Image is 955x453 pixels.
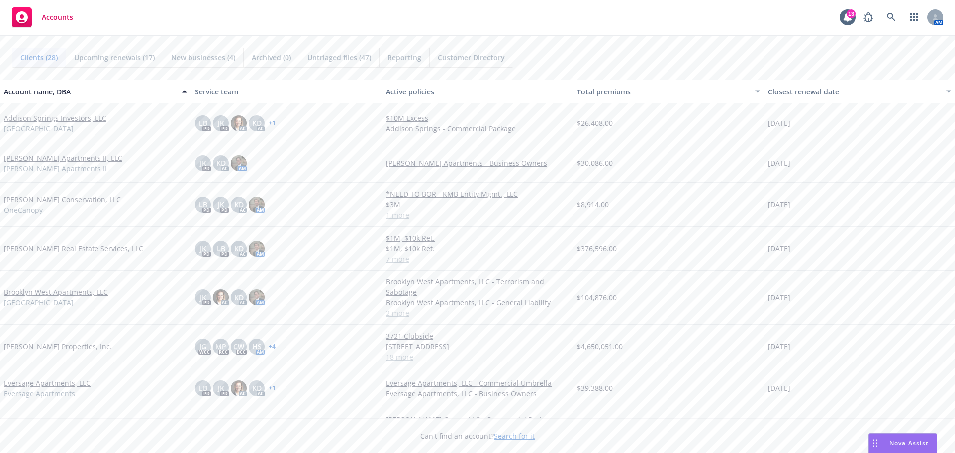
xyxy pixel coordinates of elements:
[217,243,225,254] span: LB
[573,80,764,103] button: Total premiums
[234,243,244,254] span: KD
[386,243,569,254] a: $1M, $10k Ret.
[386,189,569,199] a: *NEED TO BOR - KMB Entity Mgmt., LLC
[4,153,122,163] a: [PERSON_NAME] Apartments II, LLC
[386,276,569,297] a: Brooklyn West Apartments, LLC - Terrorism and Sabotage
[577,292,617,303] span: $104,876.00
[881,7,901,27] a: Search
[868,433,937,453] button: Nova Assist
[859,7,878,27] a: Report a Bug
[768,158,790,168] span: [DATE]
[577,383,613,393] span: $39,388.00
[233,341,244,352] span: CW
[307,52,371,63] span: Untriaged files (47)
[889,439,929,447] span: Nova Assist
[386,87,569,97] div: Active policies
[768,243,790,254] span: [DATE]
[577,199,609,210] span: $8,914.00
[252,341,262,352] span: HS
[386,254,569,264] a: 7 more
[200,243,206,254] span: JK
[386,113,569,123] a: $10M Excess
[216,158,226,168] span: KD
[869,434,881,453] div: Drag to move
[4,287,108,297] a: Brooklyn West Apartments, LLC
[764,80,955,103] button: Closest renewal date
[4,113,106,123] a: Addison Springs Investors, LLC
[199,341,206,352] span: JG
[200,158,206,168] span: JK
[171,52,235,63] span: New businesses (4)
[386,297,569,308] a: Brooklyn West Apartments, LLC - General Liability
[213,289,229,305] img: photo
[269,385,276,391] a: + 1
[4,378,91,388] a: Eversage Apartments, LLC
[768,118,790,128] span: [DATE]
[199,199,207,210] span: LB
[74,52,155,63] span: Upcoming renewals (17)
[386,210,569,220] a: 1 more
[4,243,143,254] a: [PERSON_NAME] Real Estate Services, LLC
[768,383,790,393] span: [DATE]
[215,341,226,352] span: MP
[577,243,617,254] span: $376,596.00
[386,158,569,168] a: [PERSON_NAME] Apartments - Business Owners
[768,341,790,352] span: [DATE]
[768,292,790,303] span: [DATE]
[382,80,573,103] button: Active policies
[218,199,224,210] span: JK
[4,341,112,352] a: [PERSON_NAME] Properties, Inc.
[420,431,535,441] span: Can't find an account?
[4,163,107,174] span: [PERSON_NAME] Apartments II
[218,118,224,128] span: JK
[4,123,74,134] span: [GEOGRAPHIC_DATA]
[438,52,505,63] span: Customer Directory
[269,344,276,350] a: + 4
[200,292,206,303] span: JK
[20,52,58,63] span: Clients (28)
[386,378,569,388] a: Eversage Apartments, LLC - Commercial Umbrella
[847,9,856,18] div: 13
[386,414,569,425] a: [PERSON_NAME] Group, LLC - Commercial Package
[269,120,276,126] a: + 1
[4,388,75,399] span: Eversage Apartments
[218,383,224,393] span: JK
[252,52,291,63] span: Archived (0)
[577,87,749,97] div: Total premiums
[249,241,265,257] img: photo
[386,352,569,362] a: 18 more
[234,199,244,210] span: KD
[386,199,569,210] a: $3M
[199,118,207,128] span: LB
[199,383,207,393] span: LB
[577,158,613,168] span: $30,086.00
[249,289,265,305] img: photo
[494,431,535,441] a: Search for it
[195,87,378,97] div: Service team
[42,13,73,21] span: Accounts
[234,292,244,303] span: KD
[252,118,262,128] span: KD
[387,52,421,63] span: Reporting
[768,199,790,210] span: [DATE]
[577,341,623,352] span: $4,650,051.00
[577,118,613,128] span: $26,408.00
[252,383,262,393] span: KD
[768,87,940,97] div: Closest renewal date
[4,194,121,205] a: [PERSON_NAME] Conservation, LLC
[231,115,247,131] img: photo
[4,297,74,308] span: [GEOGRAPHIC_DATA]
[249,197,265,213] img: photo
[386,308,569,318] a: 2 more
[4,205,43,215] span: OneCanopy
[904,7,924,27] a: Switch app
[231,380,247,396] img: photo
[386,233,569,243] a: $1M, $10k Ret.
[386,388,569,399] a: Eversage Apartments, LLC - Business Owners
